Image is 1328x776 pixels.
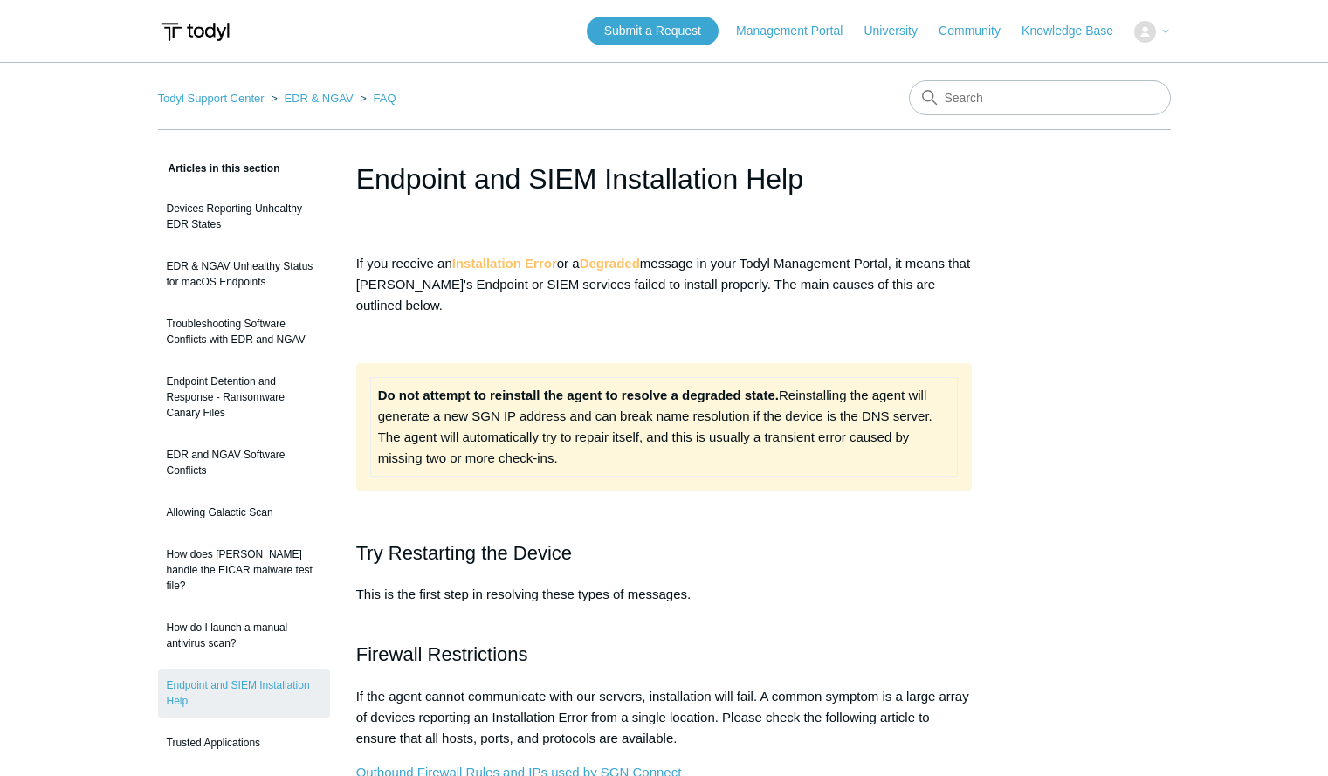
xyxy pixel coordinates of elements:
p: If the agent cannot communicate with our servers, installation will fail. A common symptom is a l... [356,686,973,749]
li: FAQ [356,92,396,105]
a: Community [939,22,1018,40]
a: EDR & NGAV [284,92,353,105]
a: EDR & NGAV Unhealthy Status for macOS Endpoints [158,250,330,299]
a: Endpoint Detention and Response - Ransomware Canary Files [158,365,330,429]
a: Management Portal [736,22,860,40]
h1: Endpoint and SIEM Installation Help [356,158,973,200]
img: Todyl Support Center Help Center home page [158,16,232,48]
a: Todyl Support Center [158,92,265,105]
p: This is the first step in resolving these types of messages. [356,584,973,626]
td: Reinstalling the agent will generate a new SGN IP address and can break name resolution if the de... [370,378,958,477]
a: How does [PERSON_NAME] handle the EICAR malware test file? [158,538,330,602]
a: EDR and NGAV Software Conflicts [158,438,330,487]
h2: Try Restarting the Device [356,538,973,568]
li: Todyl Support Center [158,92,268,105]
p: If you receive an or a message in your Todyl Management Portal, it means that [PERSON_NAME]'s End... [356,253,973,316]
a: Submit a Request [587,17,719,45]
a: Trusted Applications [158,726,330,759]
a: Endpoint and SIEM Installation Help [158,669,330,718]
strong: Installation Error [452,256,557,271]
span: Articles in this section [158,162,280,175]
a: University [864,22,934,40]
li: EDR & NGAV [267,92,356,105]
a: Knowledge Base [1022,22,1131,40]
a: How do I launch a manual antivirus scan? [158,611,330,660]
input: Search [909,80,1171,115]
a: FAQ [374,92,396,105]
h2: Firewall Restrictions [356,639,973,670]
strong: Do not attempt to reinstall the agent to resolve a degraded state. [378,388,779,402]
a: Devices Reporting Unhealthy EDR States [158,192,330,241]
strong: Degraded [580,256,640,271]
a: Troubleshooting Software Conflicts with EDR and NGAV [158,307,330,356]
a: Allowing Galactic Scan [158,496,330,529]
